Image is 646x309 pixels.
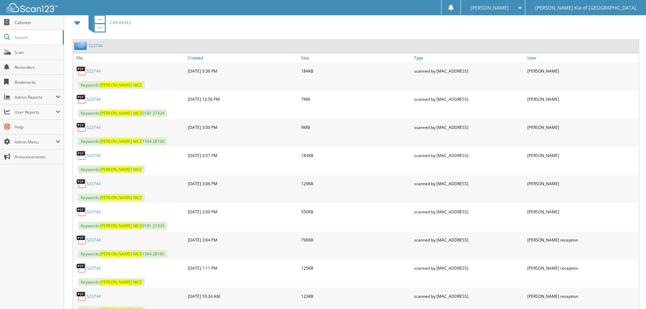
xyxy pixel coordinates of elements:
[100,110,132,116] span: [PERSON_NAME]
[78,278,145,286] span: Keywords:
[412,233,526,247] div: scanned by [MAC_ADDRESS]
[100,279,132,285] span: [PERSON_NAME]
[100,82,132,88] span: [PERSON_NAME]
[15,35,59,40] span: Search
[186,261,299,275] div: [DATE] 1:11 PM
[133,195,142,200] span: NICE
[526,149,639,162] div: [PERSON_NAME]
[100,138,132,144] span: [PERSON_NAME]
[299,261,413,275] div: 125KB
[86,293,101,299] a: 523744
[186,92,299,106] div: [DATE] 12:56 PM
[526,64,639,78] div: [PERSON_NAME]
[76,150,86,160] img: PDF.png
[133,279,142,285] span: NICE
[299,120,413,134] div: 9MB
[15,94,56,100] span: Admin Reports
[7,3,58,12] img: scan123-logo-white.svg
[78,81,145,89] span: Keywords:
[76,263,86,273] img: PDF.png
[86,96,101,102] a: 523744
[76,66,86,76] img: PDF.png
[526,92,639,106] div: [PERSON_NAME]
[15,139,56,145] span: Admin Menu
[86,237,101,243] a: 523744
[78,109,167,117] span: Keywords: 9181 27424
[78,250,167,258] span: Keywords: 1344 28160
[89,43,103,49] a: 523744
[299,289,413,303] div: 123KB
[84,9,131,36] a: CAR DEALS
[526,120,639,134] div: [PERSON_NAME]
[412,92,526,106] div: scanned by [MAC_ADDRESS]
[110,20,131,25] span: CAR DEALS
[186,177,299,190] div: [DATE] 3:06 PM
[186,289,299,303] div: [DATE] 10:34 AM
[186,53,299,62] a: Created
[299,53,413,62] a: Size
[526,177,639,190] div: [PERSON_NAME]
[86,153,101,158] a: 523744
[86,181,101,187] a: 523744
[186,205,299,218] div: [DATE] 3:00 PM
[15,20,60,25] span: Cabinets
[412,64,526,78] div: scanned by [MAC_ADDRESS]
[100,251,132,257] span: [PERSON_NAME]
[74,41,89,50] img: folder2.png
[78,166,145,173] span: Keywords:
[299,177,413,190] div: 129KB
[133,82,142,88] span: NICE
[299,205,413,218] div: 550KB
[15,79,60,85] span: Bookmarks
[86,124,101,130] a: 523744
[412,289,526,303] div: scanned by [MAC_ADDRESS]
[412,120,526,134] div: scanned by [MAC_ADDRESS]
[100,195,132,200] span: [PERSON_NAME]
[299,92,413,106] div: 7MB
[15,154,60,160] span: Announcements
[186,149,299,162] div: [DATE] 4:57 PM
[15,109,56,115] span: User Reports
[15,50,60,55] span: Scan
[471,6,509,10] span: [PERSON_NAME]
[299,233,413,247] div: 796KB
[186,233,299,247] div: [DATE] 3:04 PM
[186,120,299,134] div: [DATE] 3:50 PM
[526,233,639,247] div: [PERSON_NAME] reception
[612,276,646,309] iframe: Chat Widget
[76,178,86,189] img: PDF.png
[299,149,413,162] div: 183KB
[299,64,413,78] div: 184KB
[78,222,167,230] span: Keywords: 9181 27424
[186,64,299,78] div: [DATE] 3:36 PM
[133,167,142,172] span: NICE
[535,6,636,10] span: [PERSON_NAME] Kia of [GEOGRAPHIC_DATA]
[526,53,639,62] a: User
[76,94,86,104] img: PDF.png
[100,167,132,172] span: [PERSON_NAME]
[133,223,142,229] span: NICE
[73,53,186,62] a: File
[86,265,101,271] a: 523744
[76,207,86,217] img: PDF.png
[86,209,101,215] a: 523744
[15,124,60,130] span: Help
[76,122,86,132] img: PDF.png
[133,138,142,144] span: NICE
[76,235,86,245] img: PDF.png
[78,194,145,201] span: Keywords:
[412,53,526,62] a: Type
[412,149,526,162] div: scanned by [MAC_ADDRESS]
[526,289,639,303] div: [PERSON_NAME] reception
[412,205,526,218] div: scanned by [MAC_ADDRESS]
[412,177,526,190] div: scanned by [MAC_ADDRESS]
[133,251,142,257] span: NICE
[15,64,60,70] span: Reminders
[100,223,132,229] span: [PERSON_NAME]
[76,291,86,301] img: PDF.png
[133,110,142,116] span: NICE
[412,261,526,275] div: scanned by [MAC_ADDRESS]
[86,68,101,74] a: 523744
[526,261,639,275] div: [PERSON_NAME] reception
